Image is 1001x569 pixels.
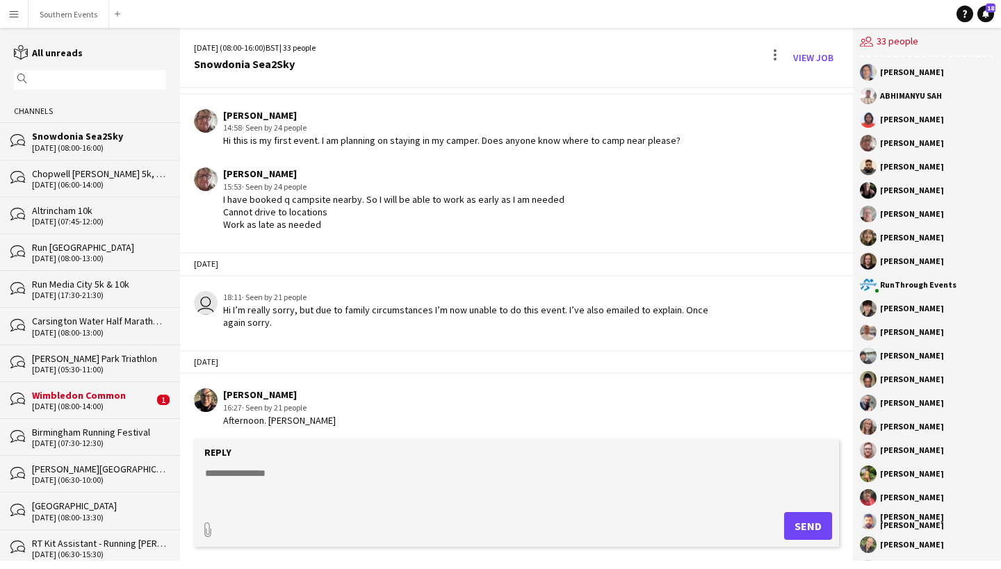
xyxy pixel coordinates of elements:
div: [PERSON_NAME] [880,399,944,407]
div: RunThrough Events [880,281,957,289]
div: [PERSON_NAME] [880,233,944,242]
div: [DATE] (08:00-13:00) [32,254,166,263]
div: [DATE] (08:00-14:00) [32,402,154,411]
div: [PERSON_NAME] [880,422,944,431]
div: [PERSON_NAME] [880,493,944,502]
div: [DATE] (07:30-12:30) [32,438,166,448]
div: Birmingham Running Festival [32,426,166,438]
span: 1 [157,395,170,405]
div: [PERSON_NAME] [880,328,944,336]
div: [PERSON_NAME] [880,352,944,360]
span: BST [266,42,279,53]
div: [PERSON_NAME] [880,186,944,195]
div: [PERSON_NAME] [880,68,944,76]
div: [PERSON_NAME] [880,115,944,124]
div: Run [GEOGRAPHIC_DATA] [32,241,166,254]
span: · Seen by 24 people [242,181,307,192]
span: · Seen by 21 people [242,292,307,302]
div: [DATE] (08:00-16:00) | 33 people [194,42,316,54]
span: · Seen by 21 people [242,402,307,413]
div: [PERSON_NAME] [880,470,944,478]
div: [PERSON_NAME] [880,446,944,454]
div: 33 people [860,28,994,57]
a: View Job [788,47,839,69]
div: [PERSON_NAME] [PERSON_NAME] [880,513,994,529]
div: [DATE] [180,350,853,374]
div: [DATE] [180,252,853,276]
div: Snowdonia Sea2Sky [194,58,316,70]
div: ABHIMANYU SAH [880,92,942,100]
span: · Seen by 24 people [242,122,307,133]
div: Carsington Water Half Marathon & 10km [32,315,166,327]
span: 18 [986,3,995,13]
div: 18:11 [223,291,733,304]
div: [PERSON_NAME] [223,109,681,122]
div: [DATE] (06:30-10:00) [32,475,166,485]
div: [DATE] (17:30-21:30) [32,290,166,300]
div: [PERSON_NAME] [880,304,944,313]
div: Run Media City 5k & 10k [32,278,166,290]
div: [PERSON_NAME] [880,375,944,384]
div: Hi I’m really sorry, but due to family circumstances I’m now unable to do this event. I’ve also e... [223,304,733,329]
div: [PERSON_NAME] [880,257,944,265]
div: [PERSON_NAME] [223,167,564,180]
div: [DATE] (06:30-15:30) [32,550,166,559]
div: 15:53 [223,181,564,193]
div: [PERSON_NAME] [880,541,944,549]
button: Southern Events [29,1,109,28]
div: Wimbledon Common [32,389,154,402]
div: Chopwell [PERSON_NAME] 5k, 10k & 10 Miles & [PERSON_NAME] [32,167,166,180]
div: [PERSON_NAME] [223,388,500,401]
label: Reply [204,446,231,459]
div: I have booked q campsite nearby. So I will be able to work as early as I am needed Cannot drive t... [223,193,564,231]
div: RT Kit Assistant - Running [PERSON_NAME] Park Races & Duathlon [32,537,166,550]
div: 14:58 [223,122,681,134]
div: [PERSON_NAME] [880,210,944,218]
div: [GEOGRAPHIC_DATA] [32,500,166,512]
div: [DATE] (06:00-14:00) [32,180,166,190]
div: 16:27 [223,402,500,414]
div: [PERSON_NAME] [880,139,944,147]
div: [PERSON_NAME][GEOGRAPHIC_DATA] [32,463,166,475]
div: [DATE] (08:00-16:00) [32,143,166,153]
div: [PERSON_NAME] Park Triathlon [32,352,166,365]
div: Altrincham 10k [32,204,166,217]
button: Send [784,512,832,540]
div: [DATE] (08:00-13:00) [32,328,166,338]
div: Snowdonia Sea2Sky [32,130,166,142]
div: Hi this is my first event. I am planning on staying in my camper. Does anyone know where to camp ... [223,134,681,147]
div: [DATE] (05:30-11:00) [32,365,166,374]
div: [DATE] (08:00-13:30) [32,513,166,522]
div: Afternoon. [PERSON_NAME] 1, I’m camping in area - happy to start early. 2. Will be in old EV can ... [223,414,500,490]
a: All unreads [14,47,83,59]
a: 18 [977,6,994,22]
div: [PERSON_NAME] [880,163,944,171]
div: [DATE] (07:45-12:00) [32,217,166,226]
